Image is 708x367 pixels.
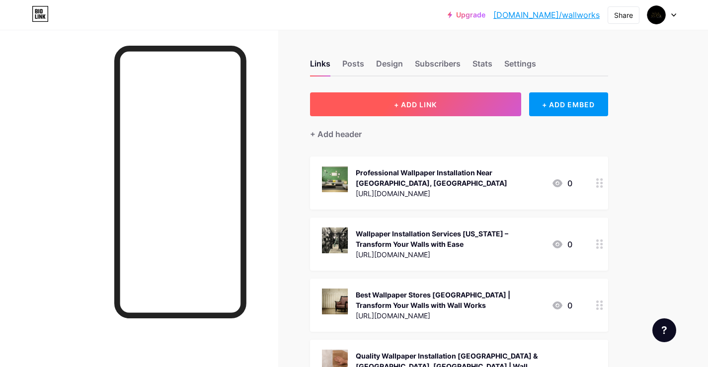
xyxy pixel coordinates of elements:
[551,299,572,311] div: 0
[356,188,544,199] div: [URL][DOMAIN_NAME]
[614,10,633,20] div: Share
[504,58,536,75] div: Settings
[647,5,666,24] img: wallworks
[356,249,544,260] div: [URL][DOMAIN_NAME]
[394,100,437,109] span: + ADD LINK
[448,11,485,19] a: Upgrade
[322,166,348,192] img: Professional Wallpaper Installation Near Brooklyn, NY
[472,58,492,75] div: Stats
[356,290,544,310] div: Best Wallpaper Stores [GEOGRAPHIC_DATA] | Transform Your Walls with Wall Works
[310,128,362,140] div: + Add header
[415,58,461,75] div: Subscribers
[529,92,608,116] div: + ADD EMBED
[322,227,348,253] img: Wallpaper Installation Services New York – Transform Your Walls with Ease
[342,58,364,75] div: Posts
[356,228,544,249] div: Wallpaper Installation Services [US_STATE] – Transform Your Walls with Ease
[322,289,348,314] img: Best Wallpaper Stores Queens NY | Transform Your Walls with Wall Works
[310,58,330,75] div: Links
[551,177,572,189] div: 0
[551,238,572,250] div: 0
[356,167,544,188] div: Professional Wallpaper Installation Near [GEOGRAPHIC_DATA], [GEOGRAPHIC_DATA]
[356,310,544,321] div: [URL][DOMAIN_NAME]
[493,9,600,21] a: [DOMAIN_NAME]/wallworks
[310,92,521,116] button: + ADD LINK
[376,58,403,75] div: Design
